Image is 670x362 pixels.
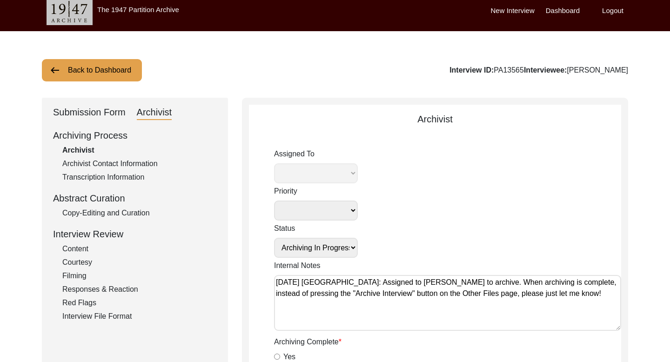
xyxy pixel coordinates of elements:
img: arrow-left.png [49,65,60,76]
div: Red Flags [62,297,217,308]
label: Archiving Complete [274,336,342,348]
label: Logout [602,6,623,16]
div: Copy-Editing and Curation [62,208,217,219]
div: Courtesy [62,257,217,268]
b: Interview ID: [449,66,494,74]
div: Archivist [62,145,217,156]
label: New Interview [491,6,535,16]
div: Transcription Information [62,172,217,183]
label: Dashboard [546,6,580,16]
div: Archivist Contact Information [62,158,217,169]
div: PA13565 [PERSON_NAME] [449,65,628,76]
label: Status [274,223,358,234]
div: Abstract Curation [53,191,217,205]
div: Responses & Reaction [62,284,217,295]
div: Archivist [249,112,621,126]
div: Archivist [137,105,172,120]
div: Content [62,243,217,255]
div: Filming [62,270,217,282]
label: Internal Notes [274,260,321,271]
div: Archiving Process [53,128,217,142]
label: Priority [274,186,358,197]
div: Interview Review [53,227,217,241]
label: The 1947 Partition Archive [97,6,179,13]
b: Interviewee: [524,66,567,74]
div: Submission Form [53,105,126,120]
label: Assigned To [274,148,358,160]
button: Back to Dashboard [42,59,142,81]
div: Interview File Format [62,311,217,322]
